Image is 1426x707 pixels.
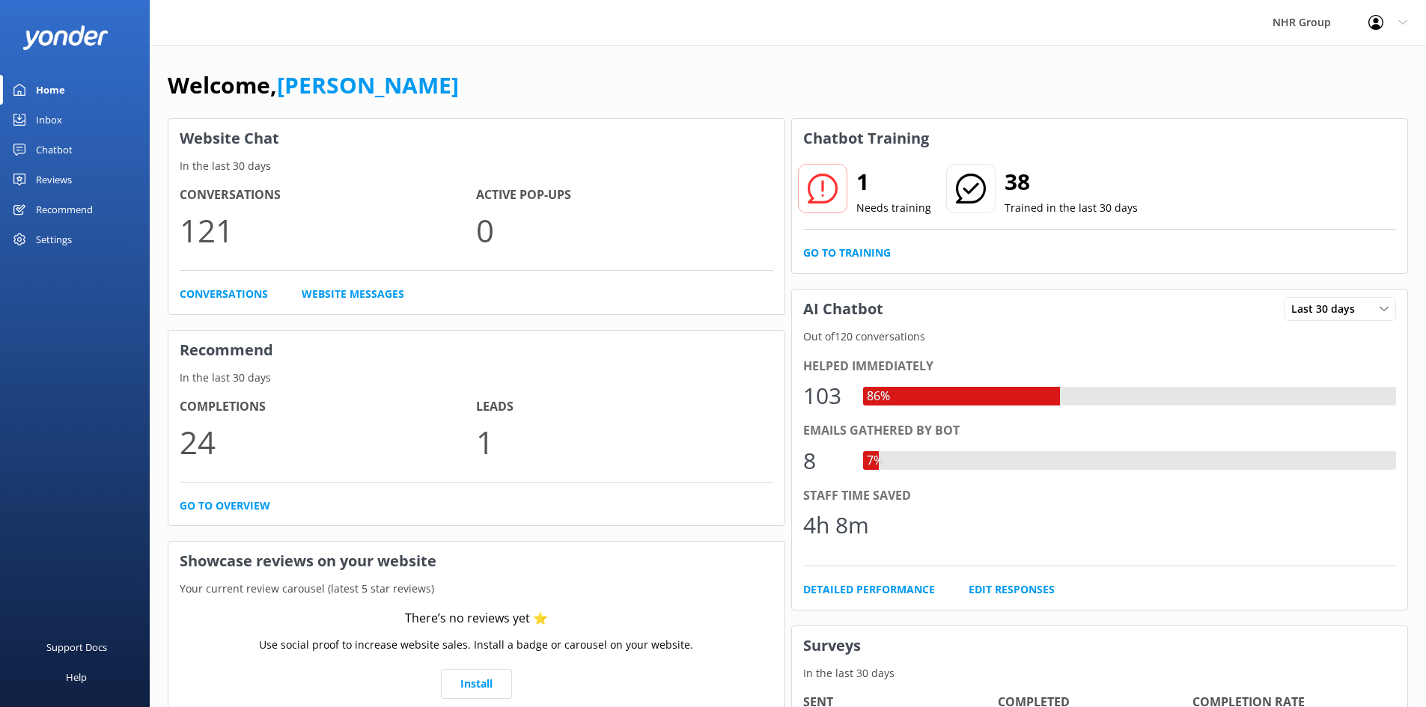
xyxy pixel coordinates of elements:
h2: 38 [1005,164,1138,200]
p: In the last 30 days [168,158,784,174]
p: In the last 30 days [792,665,1408,682]
div: Inbox [36,105,62,135]
h3: Chatbot Training [792,119,940,158]
div: Chatbot [36,135,73,165]
div: Emails gathered by bot [803,421,1397,441]
p: In the last 30 days [168,370,784,386]
a: Install [441,669,512,699]
span: Last 30 days [1291,301,1364,317]
h4: Leads [476,397,773,417]
h3: AI Chatbot [792,290,895,328]
a: Edit Responses [969,581,1055,598]
p: Out of 120 conversations [792,328,1408,345]
div: 86% [863,387,894,406]
h4: Conversations [180,186,476,205]
a: [PERSON_NAME] [277,70,459,100]
div: Settings [36,224,72,254]
p: 121 [180,205,476,255]
a: Website Messages [302,286,404,302]
h3: Showcase reviews on your website [168,542,784,581]
div: Reviews [36,165,72,195]
div: Home [36,75,65,105]
h4: Active Pop-ups [476,186,773,205]
p: 24 [180,417,476,467]
p: Your current review carousel (latest 5 star reviews) [168,581,784,597]
p: Trained in the last 30 days [1005,200,1138,216]
div: 4h 8m [803,507,869,543]
div: 8 [803,443,848,479]
div: 7% [863,451,887,471]
div: Help [66,662,87,692]
div: Recommend [36,195,93,224]
p: Needs training [856,200,931,216]
div: 103 [803,378,848,414]
a: Go to overview [180,498,270,514]
img: yonder-white-logo.png [22,25,109,50]
p: Use social proof to increase website sales. Install a badge or carousel on your website. [259,637,693,653]
h3: Recommend [168,331,784,370]
div: There’s no reviews yet ⭐ [405,609,548,628]
div: Helped immediately [803,357,1397,376]
h1: Welcome, [168,67,459,103]
a: Detailed Performance [803,581,935,598]
h3: Website Chat [168,119,784,158]
div: Support Docs [46,632,107,662]
p: 1 [476,417,773,467]
a: Conversations [180,286,268,302]
a: Go to Training [803,245,891,261]
h4: Completions [180,397,476,417]
div: Staff time saved [803,486,1397,506]
h3: Surveys [792,626,1408,665]
p: 0 [476,205,773,255]
h2: 1 [856,164,931,200]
